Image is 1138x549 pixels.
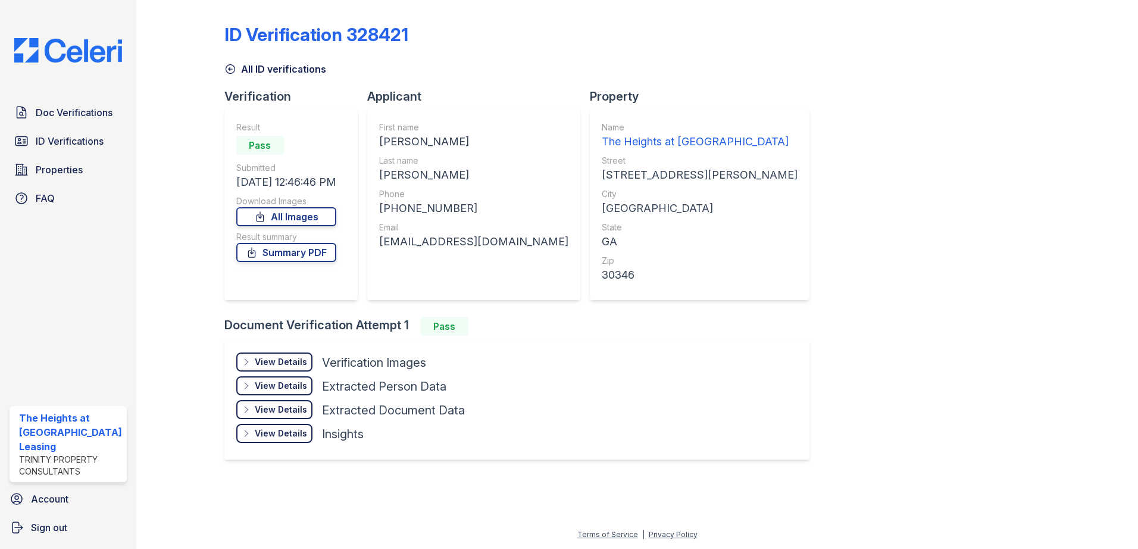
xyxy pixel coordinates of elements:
div: Submitted [236,162,336,174]
div: | [642,530,645,539]
div: Download Images [236,195,336,207]
div: View Details [255,380,307,392]
div: Trinity Property Consultants [19,454,122,478]
span: Doc Verifications [36,105,112,120]
a: Terms of Service [577,530,638,539]
div: Phone [379,188,568,200]
div: View Details [255,428,307,439]
div: [PERSON_NAME] [379,133,568,150]
a: Doc Verifications [10,101,127,124]
div: First name [379,121,568,133]
img: CE_Logo_Blue-a8612792a0a2168367f1c8372b55b34899dd931a85d93a1a3d3e32e68fde9ad4.png [5,38,132,63]
div: Pass [236,136,284,155]
a: Properties [10,158,127,182]
div: Extracted Person Data [322,378,446,395]
span: Properties [36,163,83,177]
div: View Details [255,356,307,368]
div: Zip [602,255,798,267]
a: ID Verifications [10,129,127,153]
div: [DATE] 12:46:46 PM [236,174,336,191]
div: Insights [322,426,364,442]
a: Account [5,487,132,511]
div: [GEOGRAPHIC_DATA] [602,200,798,217]
div: [PERSON_NAME] [379,167,568,183]
div: [PHONE_NUMBER] [379,200,568,217]
div: [EMAIL_ADDRESS][DOMAIN_NAME] [379,233,568,250]
div: Name [602,121,798,133]
div: Extracted Document Data [322,402,465,419]
div: The Heights at [GEOGRAPHIC_DATA] [602,133,798,150]
div: Pass [421,317,468,336]
span: FAQ [36,191,55,205]
div: Email [379,222,568,233]
div: State [602,222,798,233]
iframe: chat widget [1088,501,1126,537]
div: Street [602,155,798,167]
div: [STREET_ADDRESS][PERSON_NAME] [602,167,798,183]
a: All Images [236,207,336,226]
div: View Details [255,404,307,416]
div: City [602,188,798,200]
a: Sign out [5,516,132,539]
div: GA [602,233,798,250]
a: Privacy Policy [649,530,698,539]
div: Last name [379,155,568,167]
span: Account [31,492,68,506]
div: Result [236,121,336,133]
div: ID Verification 328421 [224,24,408,45]
a: All ID verifications [224,62,326,76]
a: Name The Heights at [GEOGRAPHIC_DATA] [602,121,798,150]
a: FAQ [10,186,127,210]
div: Verification Images [322,354,426,371]
span: Sign out [31,520,67,535]
a: Summary PDF [236,243,336,262]
div: The Heights at [GEOGRAPHIC_DATA] Leasing [19,411,122,454]
div: Document Verification Attempt 1 [224,317,819,336]
span: ID Verifications [36,134,104,148]
div: 30346 [602,267,798,283]
div: Result summary [236,231,336,243]
div: Verification [224,88,367,105]
div: Applicant [367,88,590,105]
div: Property [590,88,819,105]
